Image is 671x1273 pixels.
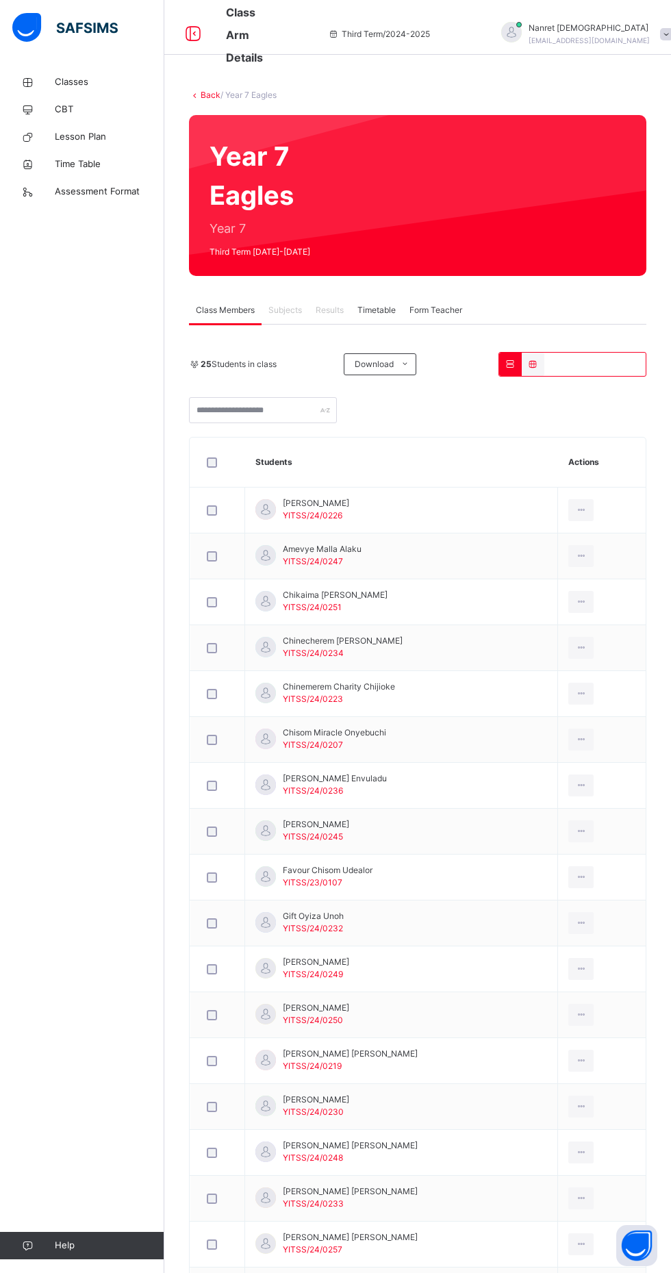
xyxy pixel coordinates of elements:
[201,90,220,100] a: Back
[283,956,349,968] span: [PERSON_NAME]
[283,1198,344,1209] span: YITSS/24/0233
[283,694,343,704] span: YITSS/24/0223
[316,304,344,316] span: Results
[283,589,388,601] span: Chikaima [PERSON_NAME]
[283,1015,343,1025] span: YITSS/24/0250
[328,28,430,40] span: session/term information
[55,103,164,116] span: CBT
[283,1231,418,1244] span: [PERSON_NAME] [PERSON_NAME]
[283,1152,343,1163] span: YITSS/24/0248
[283,740,343,750] span: YITSS/24/0207
[283,877,342,887] span: YITSS/23/0107
[529,36,650,45] span: [EMAIL_ADDRESS][DOMAIN_NAME]
[55,1239,164,1252] span: Help
[283,1002,349,1014] span: [PERSON_NAME]
[220,90,277,100] span: / Year 7 Eagles
[283,818,349,831] span: [PERSON_NAME]
[283,772,387,785] span: [PERSON_NAME] Envuladu
[201,359,212,369] b: 25
[558,438,646,488] th: Actions
[283,1107,344,1117] span: YITSS/24/0230
[283,1185,418,1198] span: [PERSON_NAME] [PERSON_NAME]
[201,358,277,370] span: Students in class
[55,75,164,89] span: Classes
[283,1061,342,1071] span: YITSS/24/0219
[616,1225,657,1266] button: Open asap
[283,681,395,693] span: Chinemerem Charity Chijioke
[283,1048,418,1060] span: [PERSON_NAME] [PERSON_NAME]
[55,130,164,144] span: Lesson Plan
[196,304,255,316] span: Class Members
[210,246,330,258] span: Third Term [DATE]-[DATE]
[283,1139,418,1152] span: [PERSON_NAME] [PERSON_NAME]
[283,910,344,922] span: Gift Oyiza Unoh
[409,304,462,316] span: Form Teacher
[357,304,396,316] span: Timetable
[283,864,372,877] span: Favour Chisom Udealor
[12,13,118,42] img: safsims
[283,1094,349,1106] span: [PERSON_NAME]
[283,1244,342,1255] span: YITSS/24/0257
[283,969,343,979] span: YITSS/24/0249
[355,358,394,370] span: Download
[283,648,344,658] span: YITSS/24/0234
[529,22,650,34] span: Nanret [DEMOGRAPHIC_DATA]
[283,497,349,509] span: [PERSON_NAME]
[55,157,164,171] span: Time Table
[55,185,164,199] span: Assessment Format
[283,635,403,647] span: Chinecherem [PERSON_NAME]
[283,923,343,933] span: YITSS/24/0232
[283,602,342,612] span: YITSS/24/0251
[226,5,263,64] span: Class Arm Details
[283,543,362,555] span: Amevye Malla Alaku
[283,785,343,796] span: YITSS/24/0236
[245,438,558,488] th: Students
[283,556,343,566] span: YITSS/24/0247
[283,510,342,520] span: YITSS/24/0226
[268,304,302,316] span: Subjects
[283,727,386,739] span: Chisom Miracle Onyebuchi
[283,831,343,842] span: YITSS/24/0245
